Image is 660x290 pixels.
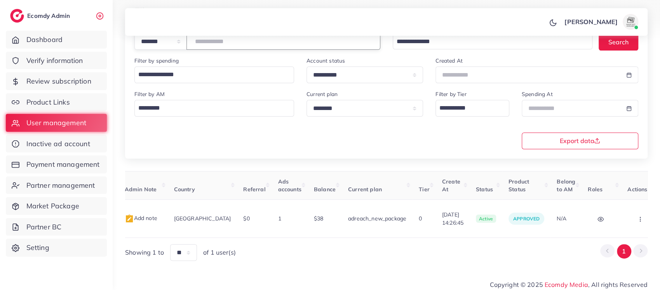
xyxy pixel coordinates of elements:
[6,176,107,194] a: Partner management
[513,216,540,222] span: approved
[348,215,406,222] span: adreach_new_package
[26,180,95,190] span: Partner management
[134,57,179,65] label: Filter by spending
[10,9,24,23] img: logo
[174,215,231,222] span: [GEOGRAPHIC_DATA]
[617,244,631,259] button: Go to page 1
[26,35,63,45] span: Dashboard
[306,90,338,98] label: Current plan
[419,186,430,193] span: Tier
[6,197,107,215] a: Market Package
[599,33,638,50] button: Search
[437,101,499,115] input: Search for option
[26,243,49,253] span: Setting
[545,281,588,288] a: Ecomdy Media
[243,186,265,193] span: Referral
[6,72,107,90] a: Review subscription
[419,215,422,222] span: 0
[26,56,83,66] span: Verify information
[26,118,86,128] span: User management
[435,57,463,65] label: Created At
[26,201,79,211] span: Market Package
[174,186,195,193] span: Country
[314,215,323,222] span: $38
[559,138,600,144] span: Export data
[26,97,70,107] span: Product Links
[26,76,91,86] span: Review subscription
[522,133,638,149] button: Export data
[26,159,100,169] span: Payment management
[508,178,529,193] span: Product Status
[278,178,301,193] span: Ads accounts
[348,186,382,193] span: Current plan
[394,36,583,48] input: Search for option
[6,114,107,132] a: User management
[6,239,107,257] a: Setting
[476,186,493,193] span: Status
[27,12,72,19] h2: Ecomdy Admin
[134,66,294,83] div: Search for option
[125,215,157,222] span: Add note
[26,139,90,149] span: Inactive ad account
[6,155,107,173] a: Payment management
[476,215,496,223] span: active
[125,248,164,257] span: Showing 1 to
[278,215,281,222] span: 1
[6,52,107,70] a: Verify information
[435,100,509,117] div: Search for option
[588,280,648,289] span: , All rights Reserved
[243,215,249,222] span: $0
[560,14,641,30] a: [PERSON_NAME]avatar
[125,214,134,224] img: admin_note.cdd0b510.svg
[6,135,107,153] a: Inactive ad account
[134,100,294,117] div: Search for option
[435,90,466,98] label: Filter by Tier
[442,178,460,193] span: Create At
[306,57,345,65] label: Account status
[136,68,284,81] input: Search for option
[6,218,107,236] a: Partner BC
[314,186,336,193] span: Balance
[564,17,618,26] p: [PERSON_NAME]
[490,280,648,289] span: Copyright © 2025
[588,186,603,193] span: Roles
[442,211,463,227] span: [DATE] 14:26:45
[136,101,284,115] input: Search for option
[6,93,107,111] a: Product Links
[522,90,553,98] label: Spending At
[125,186,157,193] span: Admin Note
[134,90,165,98] label: Filter by AM
[6,31,107,49] a: Dashboard
[557,215,566,222] span: N/A
[393,33,593,49] div: Search for option
[26,222,62,232] span: Partner BC
[623,14,638,30] img: avatar
[10,9,72,23] a: logoEcomdy Admin
[203,248,236,257] span: of 1 user(s)
[600,244,648,259] ul: Pagination
[557,178,575,193] span: Belong to AM
[627,186,647,193] span: Actions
